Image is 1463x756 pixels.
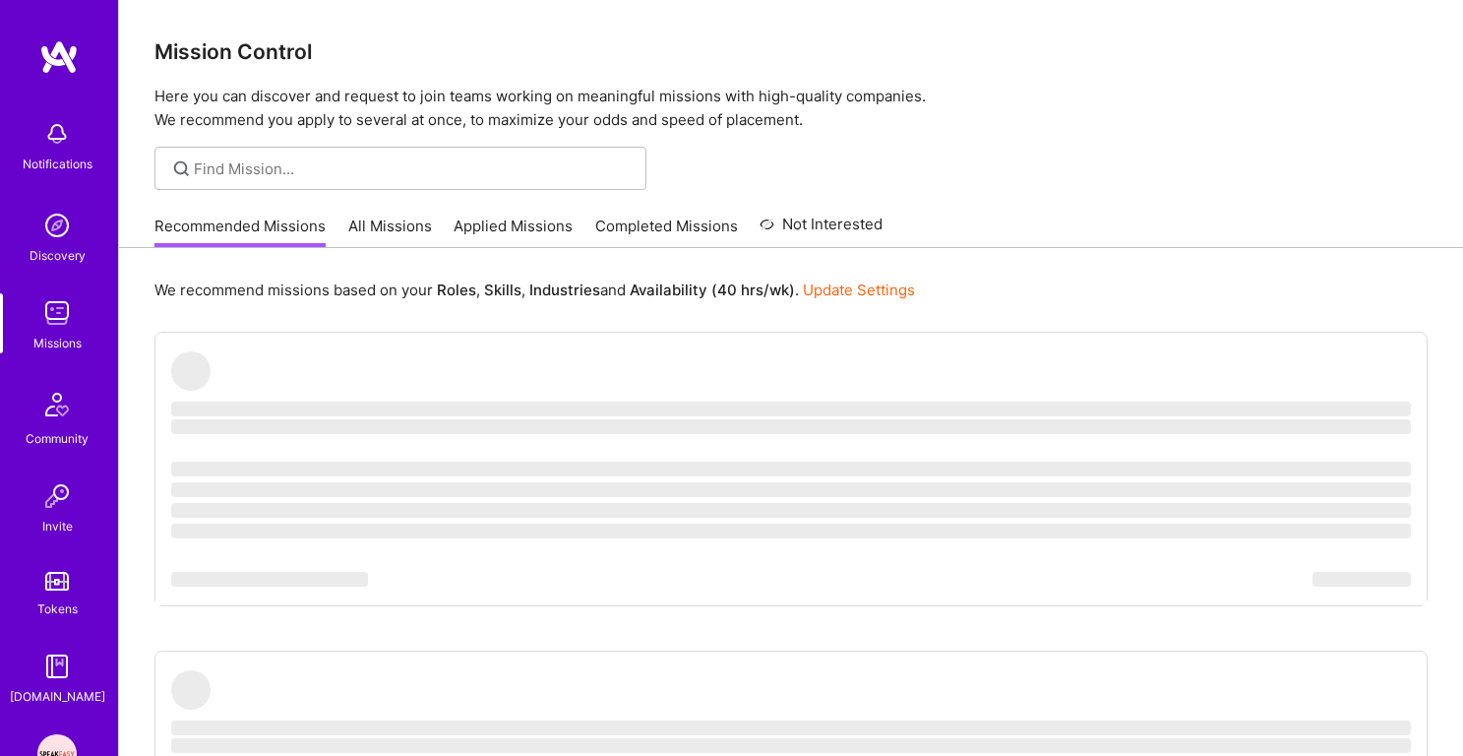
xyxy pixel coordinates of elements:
[37,206,77,245] img: discovery
[170,157,193,180] i: icon SearchGrey
[37,647,77,686] img: guide book
[26,428,89,449] div: Community
[803,281,915,299] a: Update Settings
[33,333,82,353] div: Missions
[154,216,326,248] a: Recommended Missions
[630,281,795,299] b: Availability (40 hrs/wk)
[760,213,883,248] a: Not Interested
[154,85,1428,132] p: Here you can discover and request to join teams working on meaningful missions with high-quality ...
[595,216,738,248] a: Completed Missions
[454,216,573,248] a: Applied Missions
[42,516,73,536] div: Invite
[37,114,77,154] img: bell
[10,686,105,707] div: [DOMAIN_NAME]
[39,39,79,75] img: logo
[154,280,915,300] p: We recommend missions based on your , , and .
[484,281,521,299] b: Skills
[194,158,632,179] input: Find Mission...
[45,572,69,591] img: tokens
[30,245,86,266] div: Discovery
[37,293,77,333] img: teamwork
[348,216,432,248] a: All Missions
[154,39,1428,64] h3: Mission Control
[437,281,476,299] b: Roles
[37,476,77,516] img: Invite
[23,154,92,174] div: Notifications
[37,598,78,619] div: Tokens
[33,381,81,428] img: Community
[529,281,600,299] b: Industries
